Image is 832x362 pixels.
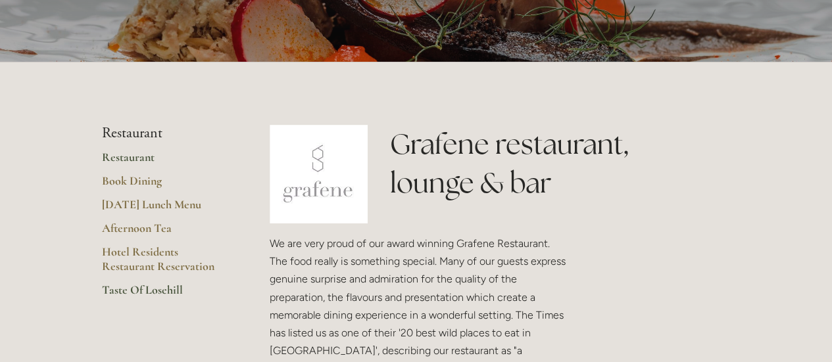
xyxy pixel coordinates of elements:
a: Hotel Residents Restaurant Reservation [102,244,228,283]
h1: Grafene restaurant, lounge & bar [390,125,730,202]
a: Book Dining [102,173,228,197]
a: Restaurant [102,150,228,173]
a: Taste Of Losehill [102,283,228,306]
img: grafene.jpg [270,125,368,223]
a: Afternoon Tea [102,221,228,244]
li: Restaurant [102,125,228,142]
a: [DATE] Lunch Menu [102,197,228,221]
